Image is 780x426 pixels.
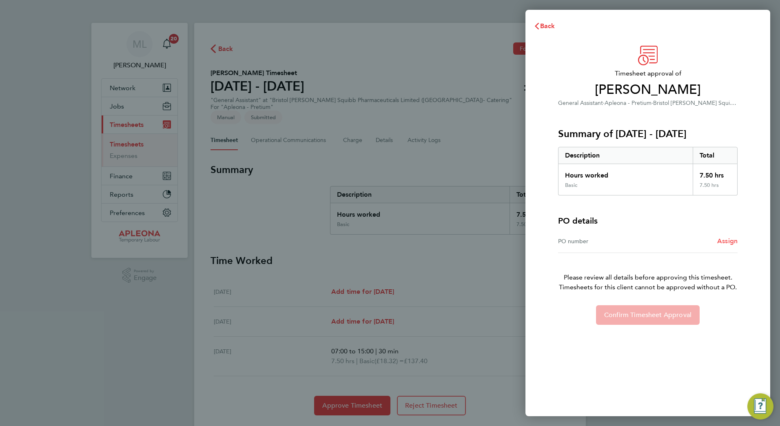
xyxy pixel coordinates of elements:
[717,237,738,245] span: Assign
[558,147,693,164] div: Description
[558,100,603,106] span: General Assistant
[717,236,738,246] a: Assign
[558,164,693,182] div: Hours worked
[548,253,747,292] p: Please review all details before approving this timesheet.
[558,69,738,78] span: Timesheet approval of
[693,147,738,164] div: Total
[548,282,747,292] span: Timesheets for this client cannot be approved without a PO.
[558,82,738,98] span: [PERSON_NAME]
[747,393,773,419] button: Engage Resource Center
[651,100,653,106] span: ·
[603,100,605,106] span: ·
[558,127,738,140] h3: Summary of [DATE] - [DATE]
[605,100,651,106] span: Apleona - Pretium
[565,182,577,189] div: Basic
[558,215,598,226] h4: PO details
[525,18,563,34] button: Back
[558,236,648,246] div: PO number
[693,164,738,182] div: 7.50 hrs
[693,182,738,195] div: 7.50 hrs
[540,22,555,30] span: Back
[558,147,738,195] div: Summary of 20 - 26 Sep 2025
